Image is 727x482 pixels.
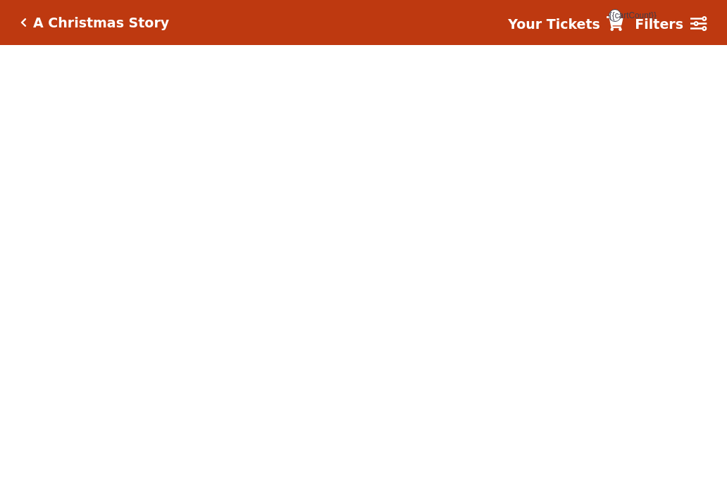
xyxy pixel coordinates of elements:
h5: A Christmas Story [33,15,169,31]
a: Filters [635,14,707,34]
a: Click here to go back to filters [20,18,27,27]
strong: Your Tickets [508,16,600,32]
strong: Filters [635,16,683,32]
a: Your Tickets {{cartCount}} [508,14,623,34]
span: {{cartCount}} [609,9,621,22]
